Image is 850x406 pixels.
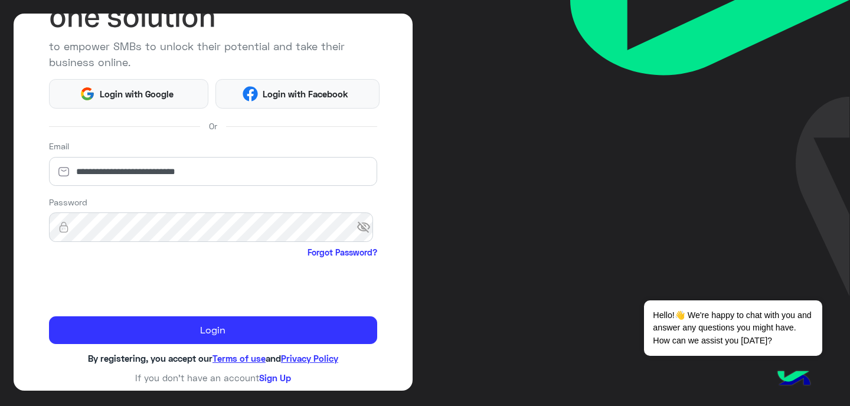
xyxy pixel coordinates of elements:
[266,353,281,364] span: and
[80,86,96,102] img: Google
[258,87,352,101] span: Login with Facebook
[644,300,822,356] span: Hello!👋 We're happy to chat with you and answer any questions you might have. How can we assist y...
[49,79,209,109] button: Login with Google
[49,221,79,233] img: lock
[281,353,338,364] a: Privacy Policy
[308,246,377,258] a: Forgot Password?
[49,196,87,208] label: Password
[773,359,815,400] img: hulul-logo.png
[49,261,228,307] iframe: reCAPTCHA
[88,353,212,364] span: By registering, you accept our
[49,38,378,70] p: to empower SMBs to unlock their potential and take their business online.
[95,87,178,101] span: Login with Google
[215,79,380,109] button: Login with Facebook
[49,372,378,383] h6: If you don’t have an account
[212,353,266,364] a: Terms of use
[49,140,69,152] label: Email
[259,372,291,383] a: Sign Up
[49,316,378,345] button: Login
[243,86,259,102] img: Facebook
[209,120,217,132] span: Or
[49,166,79,178] img: email
[357,217,378,238] span: visibility_off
